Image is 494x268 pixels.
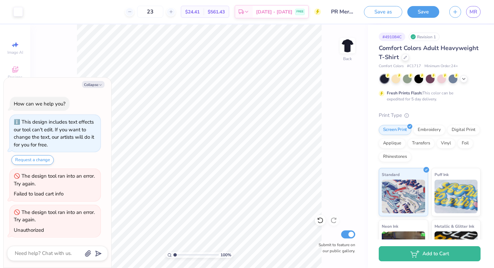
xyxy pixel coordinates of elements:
[382,171,400,178] span: Standard
[14,209,95,223] div: The design tool ran into an error. Try again.
[343,56,352,62] div: Back
[315,242,355,254] label: Submit to feature on our public gallery.
[364,6,402,18] button: Save as
[14,190,64,197] div: Failed to load cart info
[408,138,435,148] div: Transfers
[407,6,439,18] button: Save
[379,152,411,162] div: Rhinestones
[379,138,406,148] div: Applique
[296,9,303,14] span: FREE
[341,39,354,52] img: Back
[435,180,478,213] img: Puff Ink
[435,171,449,178] span: Puff Ink
[220,252,231,258] span: 100 %
[256,8,292,15] span: [DATE] - [DATE]
[379,125,411,135] div: Screen Print
[387,90,469,102] div: This color can be expedited for 5 day delivery.
[407,63,421,69] span: # C1717
[435,223,474,230] span: Metallic & Glitter Ink
[8,75,23,80] span: Designs
[379,111,481,119] div: Print Type
[435,231,478,265] img: Metallic & Glitter Ink
[11,155,54,165] button: Request a change
[382,180,425,213] img: Standard
[447,125,480,135] div: Digital Print
[409,33,440,41] div: Revision 1
[466,6,481,18] a: MR
[14,119,94,148] div: This design includes text effects our tool can't edit. If you want to change the text, our artist...
[137,6,163,18] input: – –
[469,8,477,16] span: MR
[185,8,200,15] span: $24.41
[14,227,44,233] div: Unauthorized
[379,63,404,69] span: Comfort Colors
[14,173,95,187] div: The design tool ran into an error. Try again.
[82,81,105,88] button: Collapse
[379,44,479,61] span: Comfort Colors Adult Heavyweight T-Shirt
[379,246,481,261] button: Add to Cart
[424,63,458,69] span: Minimum Order: 24 +
[413,125,445,135] div: Embroidery
[387,90,422,96] strong: Fresh Prints Flash:
[437,138,455,148] div: Vinyl
[457,138,473,148] div: Foil
[208,8,225,15] span: $561.43
[7,50,23,55] span: Image AI
[382,231,425,265] img: Neon Ink
[379,33,405,41] div: # 491084C
[326,5,359,18] input: Untitled Design
[14,100,66,107] div: How can we help you?
[382,223,398,230] span: Neon Ink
